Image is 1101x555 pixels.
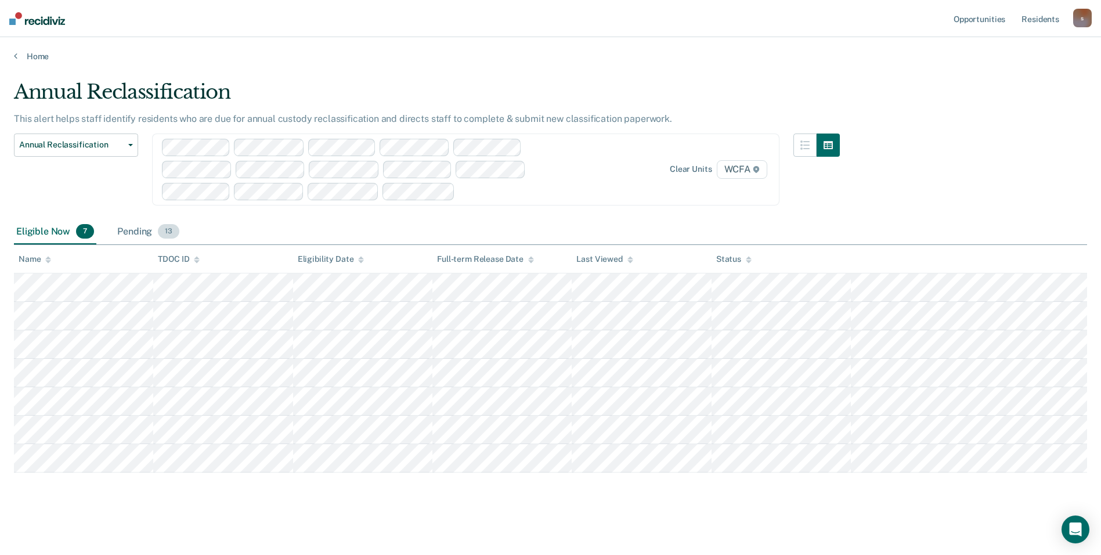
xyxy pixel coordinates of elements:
[437,254,534,264] div: Full-term Release Date
[158,224,179,239] span: 13
[14,80,840,113] div: Annual Reclassification
[576,254,633,264] div: Last Viewed
[9,12,65,25] img: Recidiviz
[14,51,1087,62] a: Home
[76,224,94,239] span: 7
[115,219,182,245] div: Pending13
[298,254,364,264] div: Eligibility Date
[1062,516,1089,543] div: Open Intercom Messenger
[1073,9,1092,27] button: s
[670,164,712,174] div: Clear units
[14,134,138,157] button: Annual Reclassification
[14,113,672,124] p: This alert helps staff identify residents who are due for annual custody reclassification and dir...
[716,254,752,264] div: Status
[19,140,124,150] span: Annual Reclassification
[19,254,51,264] div: Name
[14,219,96,245] div: Eligible Now7
[717,160,767,179] span: WCFA
[158,254,200,264] div: TDOC ID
